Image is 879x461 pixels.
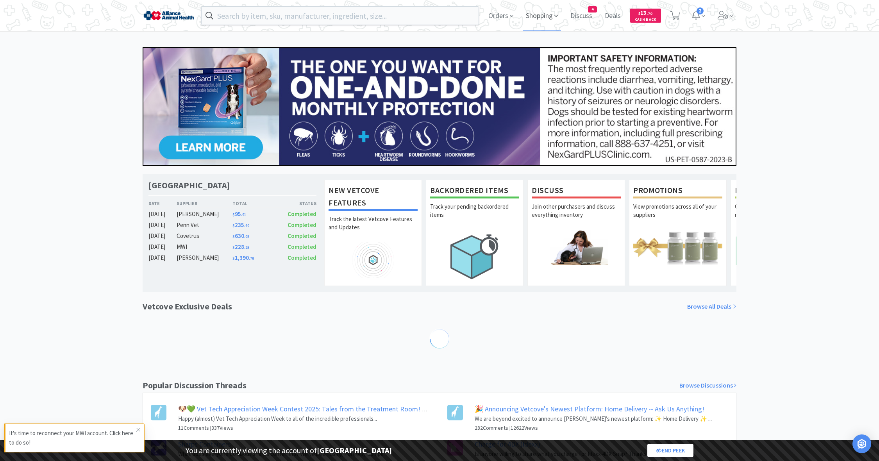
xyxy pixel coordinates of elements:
h1: Backordered Items [430,184,519,198]
img: hero_feature_roadmap.png [329,242,418,278]
span: . 91 [241,212,246,217]
h1: Discuss [532,184,621,198]
a: [DATE][PERSON_NAME]$1,390.79Completed [148,253,316,263]
input: Search by item, sku, manufacturer, ingredient, size... [202,7,479,25]
h6: 11 Comments | 337 Views [178,423,432,432]
div: Covetrus [177,231,232,241]
p: It's time to reconnect your MWI account. Click here to do so! [9,429,136,447]
a: Discuss4 [567,13,595,20]
div: [DATE] [148,242,177,252]
div: Date [148,200,177,207]
div: [PERSON_NAME] [177,209,232,219]
span: 95 [232,210,246,218]
span: . 79 [249,256,254,261]
span: Completed [288,210,316,218]
a: Backordered ItemsTrack your pending backordered items [426,180,523,286]
a: [DATE]Penn Vet$235.60Completed [148,220,316,230]
p: Track your pending backordered items [430,202,519,230]
a: 🎉 Announcing Vetcove's Newest Platform: Home Delivery -- Ask Us Anything! [475,404,704,413]
span: $ [232,212,235,217]
span: Completed [288,243,316,250]
img: ea86d06403534c17a3ad1f06075095ef_15.png [143,11,195,21]
span: $ [232,256,235,261]
div: Status [274,200,316,207]
a: Deals [602,13,624,20]
span: Completed [288,232,316,239]
span: 630 [232,232,249,239]
h1: Promotions [633,184,722,198]
a: [DATE]MWI$228.25Completed [148,242,316,252]
a: [DATE]Covetrus$630.05Completed [148,231,316,241]
h1: [GEOGRAPHIC_DATA] [148,180,230,191]
div: [DATE] [148,231,177,241]
img: 24562ba5414042f391a945fa418716b7_350.jpg [143,47,736,166]
a: ListsQuickly compare prices across your most commonly ordered items [731,180,828,286]
span: $ [232,223,235,228]
p: View promotions across all of your suppliers [633,202,722,230]
span: 4 [588,7,597,12]
img: hero_promotions.png [633,230,722,265]
div: [DATE] [148,209,177,219]
a: New Vetcove FeaturesTrack the latest Vetcove Features and Updates [324,180,422,286]
div: Total [232,200,275,207]
img: hero_lists.png [735,230,824,265]
a: Browse All Deals [687,302,736,312]
div: Open Intercom Messenger [852,434,871,453]
div: MWI [177,242,232,252]
a: DiscussJoin other purchasers and discuss everything inventory [527,180,625,286]
span: . 70 [647,11,652,16]
span: $ [638,11,640,16]
div: [DATE] [148,220,177,230]
div: Penn Vet [177,220,232,230]
p: We are beyond excited to announce [PERSON_NAME]’s newest platform: ✨ Home Delivery ✨ ... [475,414,712,423]
a: 🐶💚 Vet Tech Appreciation Week Contest 2025: Tales from the Treatment Room! 💚🐶 [178,404,439,413]
span: Cash Back [635,18,656,23]
div: Supplier [177,200,232,207]
div: [DATE] [148,253,177,263]
span: 2 [697,7,704,14]
span: $ [232,234,235,239]
a: $13.70Cash Back [630,5,661,26]
p: You are currently viewing the account of [186,444,392,457]
h1: Vetcove Exclusive Deals [143,300,232,313]
strong: [GEOGRAPHIC_DATA] [317,445,392,455]
a: End Peek [647,444,693,457]
h1: Popular Discussion Threads [143,379,247,392]
span: Completed [288,221,316,229]
p: Join other purchasers and discuss everything inventory [532,202,621,230]
span: . 25 [244,245,249,250]
span: 13 [638,9,652,16]
a: [DATE][PERSON_NAME]$95.91Completed [148,209,316,219]
h1: Lists [735,184,824,198]
img: hero_backorders.png [430,230,519,283]
p: Track the latest Vetcove Features and Updates [329,215,418,242]
img: hero_discuss.png [532,230,621,265]
h1: New Vetcove Features [329,184,418,211]
span: . 05 [244,234,249,239]
div: [PERSON_NAME] [177,253,232,263]
span: . 60 [244,223,249,228]
span: $ [232,245,235,250]
h6: 282 Comments | 12622 Views [475,423,712,432]
a: Browse Discussions [679,381,736,391]
p: Happy (almost) Vet Tech Appreciation Week to all of the incredible professionals... [178,414,432,423]
a: PromotionsView promotions across all of your suppliers [629,180,727,286]
span: 235 [232,221,249,229]
p: Quickly compare prices across your most commonly ordered items [735,202,824,230]
span: 1,390 [232,254,254,261]
span: Completed [288,254,316,261]
span: 228 [232,243,249,250]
